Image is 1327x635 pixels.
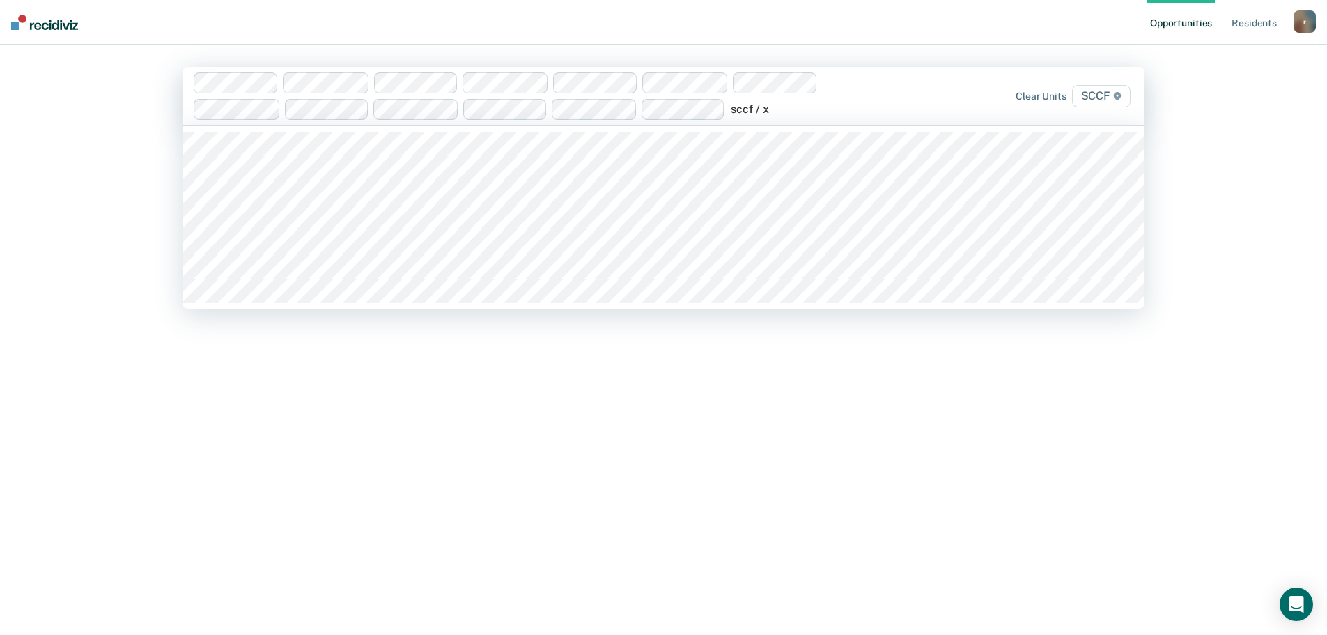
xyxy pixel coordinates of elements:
div: Clear units [1016,91,1066,102]
span: SCCF [1072,85,1131,107]
button: r [1294,10,1316,33]
img: Recidiviz [11,15,78,30]
div: Open Intercom Messenger [1280,588,1313,621]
